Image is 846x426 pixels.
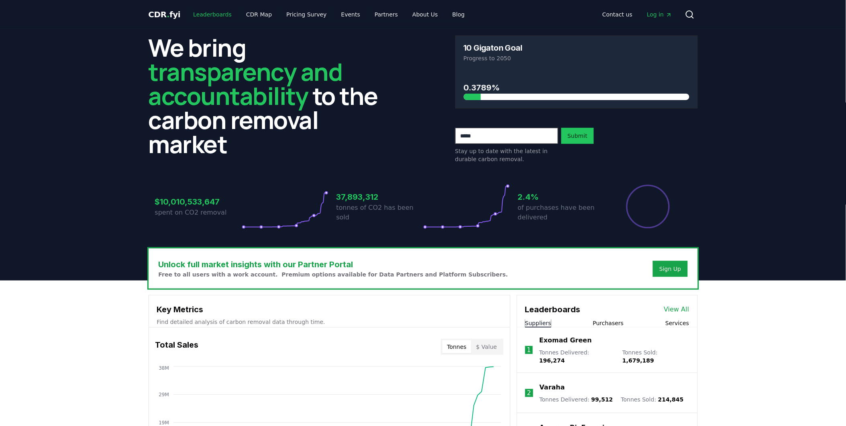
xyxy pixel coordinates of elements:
p: Tonnes Sold : [621,395,684,403]
span: 99,512 [591,396,613,403]
p: Stay up to date with the latest in durable carbon removal. [455,147,558,163]
h3: 37,893,312 [336,191,423,203]
a: Varaha [540,383,565,392]
button: $ Value [471,340,502,353]
p: of purchases have been delivered [518,203,605,222]
a: Sign Up [659,265,681,273]
tspan: 38M [159,365,169,371]
tspan: 19M [159,420,169,426]
h3: Total Sales [155,339,199,355]
h3: $10,010,533,647 [155,196,242,208]
span: transparency and accountability [149,55,342,112]
button: Tonnes [442,340,471,353]
span: 196,274 [539,357,565,364]
p: 2 [527,388,531,398]
button: Services [665,319,689,327]
span: Log in [647,10,672,18]
div: Percentage of sales delivered [626,184,671,229]
a: CDR.fyi [149,9,181,20]
a: Exomad Green [539,336,592,345]
p: Tonnes Sold : [622,348,689,365]
tspan: 29M [159,392,169,397]
h3: 2.4% [518,191,605,203]
nav: Main [596,7,678,22]
span: . [167,10,169,19]
a: View All [664,305,689,314]
p: Find detailed analysis of carbon removal data through time. [157,318,502,326]
h3: Key Metrics [157,303,502,315]
h3: Unlock full market insights with our Partner Portal [159,258,508,270]
p: 1 [527,345,531,355]
span: CDR fyi [149,10,181,19]
nav: Main [187,7,471,22]
button: Purchasers [593,319,624,327]
a: Events [335,7,367,22]
p: Free to all users with a work account. Premium options available for Data Partners and Platform S... [159,270,508,279]
button: Suppliers [525,319,551,327]
button: Sign Up [653,261,687,277]
p: Tonnes Delivered : [539,348,614,365]
a: Contact us [596,7,639,22]
a: Log in [640,7,678,22]
a: Blog [446,7,471,22]
a: Partners [368,7,404,22]
a: Pricing Survey [280,7,333,22]
a: About Us [406,7,444,22]
span: 214,845 [658,396,684,403]
span: 1,679,189 [622,357,654,364]
h3: Leaderboards [525,303,581,315]
h2: We bring to the carbon removal market [149,35,391,156]
a: Leaderboards [187,7,238,22]
button: Submit [561,128,594,144]
p: Progress to 2050 [464,54,689,62]
h3: 0.3789% [464,82,689,94]
p: spent on CO2 removal [155,208,242,217]
p: tonnes of CO2 has been sold [336,203,423,222]
a: CDR Map [240,7,278,22]
h3: 10 Gigaton Goal [464,44,522,52]
p: Tonnes Delivered : [540,395,613,403]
